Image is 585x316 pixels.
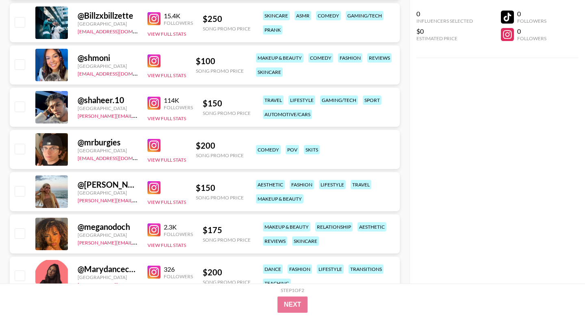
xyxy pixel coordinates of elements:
[203,267,251,277] div: $ 200
[256,67,283,77] div: skincare
[147,266,160,279] img: Instagram
[78,21,138,27] div: [GEOGRAPHIC_DATA]
[147,199,186,205] button: View Full Stats
[78,111,198,119] a: [PERSON_NAME][EMAIL_ADDRESS][DOMAIN_NAME]
[256,180,285,189] div: aesthetic
[164,96,193,104] div: 114K
[416,27,473,35] div: $0
[263,25,282,35] div: prank
[517,27,546,35] div: 0
[256,194,303,203] div: makeup & beauty
[357,222,386,232] div: aesthetic
[351,180,371,189] div: travel
[78,105,138,111] div: [GEOGRAPHIC_DATA]
[147,139,160,152] img: Instagram
[164,231,193,237] div: Followers
[286,145,299,154] div: pov
[203,237,251,243] div: Song Promo Price
[338,53,362,63] div: fashion
[78,222,138,232] div: @ meganodoch
[78,69,159,77] a: [EMAIL_ADDRESS][DOMAIN_NAME]
[290,180,314,189] div: fashion
[363,95,381,105] div: sport
[203,279,251,285] div: Song Promo Price
[308,53,333,63] div: comedy
[288,95,315,105] div: lifestyle
[367,53,392,63] div: reviews
[196,141,244,151] div: $ 200
[147,115,186,121] button: View Full Stats
[78,53,138,63] div: @ shmoni
[78,180,138,190] div: @ [PERSON_NAME].eppe
[164,104,193,110] div: Followers
[203,225,251,235] div: $ 175
[78,27,159,35] a: [EMAIL_ADDRESS][DOMAIN_NAME]
[164,20,193,26] div: Followers
[78,238,198,246] a: [PERSON_NAME][EMAIL_ADDRESS][DOMAIN_NAME]
[147,157,186,163] button: View Full Stats
[349,264,383,274] div: transitions
[203,14,251,24] div: $ 250
[277,297,308,313] button: Next
[164,12,193,20] div: 15.4K
[263,11,290,20] div: skincare
[203,110,251,116] div: Song Promo Price
[147,181,160,194] img: Instagram
[78,190,138,196] div: [GEOGRAPHIC_DATA]
[147,97,160,110] img: Instagram
[164,273,193,279] div: Followers
[320,95,358,105] div: gaming/tech
[263,236,287,246] div: reviews
[416,18,473,24] div: Influencers Selected
[304,145,320,154] div: skits
[263,222,310,232] div: makeup & beauty
[263,110,312,119] div: automotive/cars
[147,31,186,37] button: View Full Stats
[196,56,244,66] div: $ 100
[203,98,251,108] div: $ 150
[416,35,473,41] div: Estimated Price
[164,265,193,273] div: 326
[263,95,284,105] div: travel
[147,12,160,25] img: Instagram
[315,222,353,232] div: relationship
[78,63,138,69] div: [GEOGRAPHIC_DATA]
[147,242,186,248] button: View Full Stats
[78,11,138,21] div: @ Billzxbillzette
[78,274,138,280] div: [GEOGRAPHIC_DATA]
[517,10,546,18] div: 0
[78,147,138,154] div: [GEOGRAPHIC_DATA]
[196,68,244,74] div: Song Promo Price
[256,53,303,63] div: makeup & beauty
[196,152,244,158] div: Song Promo Price
[319,180,346,189] div: lifestyle
[78,137,138,147] div: @ mrburgies
[203,26,251,32] div: Song Promo Price
[263,279,291,288] div: teaching
[317,264,344,274] div: lifestyle
[147,72,186,78] button: View Full Stats
[346,11,383,20] div: gaming/tech
[263,264,283,274] div: dance
[147,223,160,236] img: Instagram
[316,11,341,20] div: comedy
[78,196,198,203] a: [PERSON_NAME][EMAIL_ADDRESS][DOMAIN_NAME]
[147,54,160,67] img: Instagram
[196,183,244,193] div: $ 150
[292,236,319,246] div: skincare
[164,223,193,231] div: 2.3K
[78,264,138,274] div: @ Marydancecorner
[517,18,546,24] div: Followers
[288,264,312,274] div: fashion
[78,154,159,161] a: [EMAIL_ADDRESS][DOMAIN_NAME]
[256,145,281,154] div: comedy
[281,287,304,293] div: Step 1 of 2
[416,10,473,18] div: 0
[295,11,311,20] div: asmr
[517,35,546,41] div: Followers
[78,95,138,105] div: @ shaheer.10
[196,195,244,201] div: Song Promo Price
[78,232,138,238] div: [GEOGRAPHIC_DATA]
